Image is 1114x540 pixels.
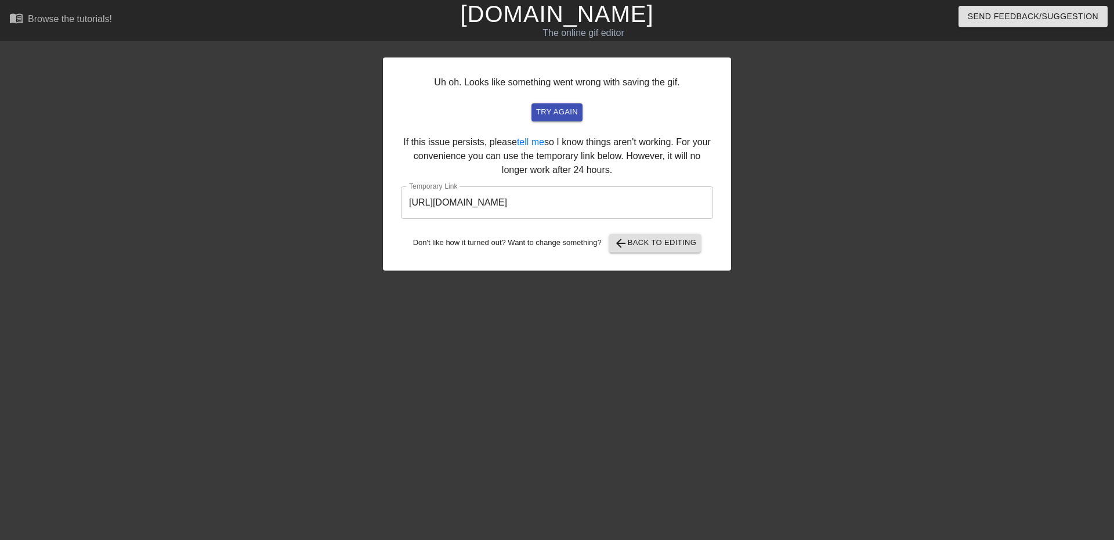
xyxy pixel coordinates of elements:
[536,106,578,119] span: try again
[9,11,23,25] span: menu_book
[531,103,583,121] button: try again
[614,236,628,250] span: arrow_back
[460,1,653,27] a: [DOMAIN_NAME]
[401,234,713,253] div: Don't like how it turned out? Want to change something?
[401,186,713,219] input: bare
[377,26,790,40] div: The online gif editor
[383,57,731,271] div: Uh oh. Looks like something went wrong with saving the gif. If this issue persists, please so I k...
[968,9,1098,24] span: Send Feedback/Suggestion
[517,137,544,147] a: tell me
[609,234,701,253] button: Back to Editing
[9,11,112,29] a: Browse the tutorials!
[959,6,1108,27] button: Send Feedback/Suggestion
[614,236,697,250] span: Back to Editing
[28,14,112,24] div: Browse the tutorials!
